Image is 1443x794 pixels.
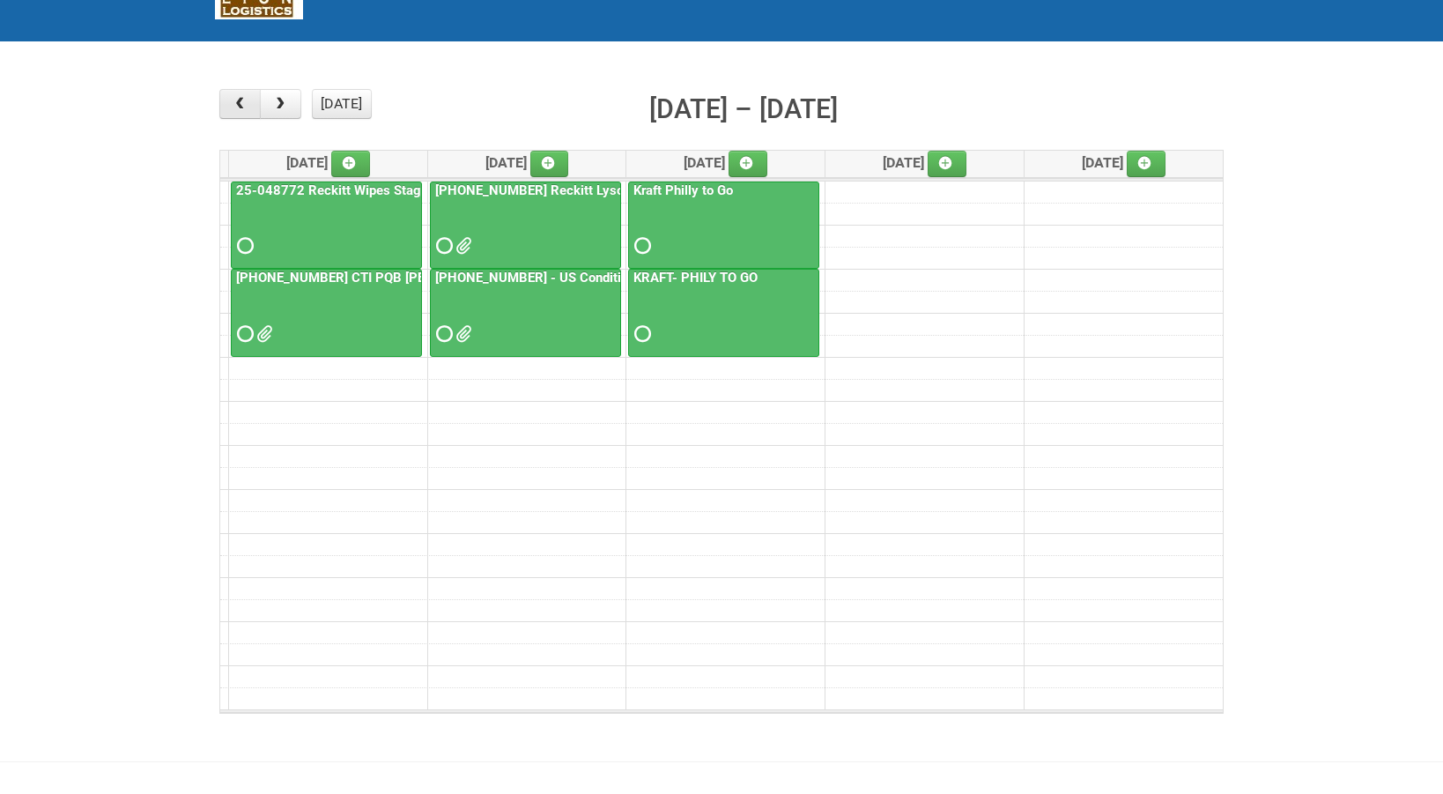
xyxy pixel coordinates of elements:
a: Add an event [530,151,569,177]
span: 25-045890-01-07 - MDN 2.xlsx 25-045890-01-07 - JNF.DOC 25-045890-01-07 - MDN.xlsx [256,328,269,340]
a: [PHONE_NUMBER] Reckitt Lysol Wipes Stage 4 [432,182,720,198]
a: Kraft Philly to Go [628,182,819,270]
span: Requested [634,240,647,252]
a: Add an event [331,151,370,177]
span: [DATE] [286,154,370,171]
a: KRAFT- PHILY TO GO [630,270,761,286]
a: 25-048772 Reckitt Wipes Stage 4 [233,182,443,198]
span: [DATE] [1082,154,1165,171]
span: [DATE] [485,154,569,171]
a: Add an event [928,151,966,177]
span: 25-048772-01 tape and bagging MOR.xlsm 25-048772-01 MDN 2 (revised code typo).xlsx 25-048772-01 M... [455,240,468,252]
span: Requested [237,328,249,340]
span: [DATE] [684,154,767,171]
a: [PHONE_NUMBER] - US Conditioner Product Test [432,270,729,286]
a: Add an event [1127,151,1165,177]
a: [PHONE_NUMBER] CTI PQB [PERSON_NAME] Real US [231,269,422,357]
a: Add an event [729,151,767,177]
span: Requested [436,328,448,340]
span: Requested [436,240,448,252]
span: Requested [634,328,647,340]
a: [PHONE_NUMBER] CTI PQB [PERSON_NAME] Real US [233,270,560,286]
span: Requested [237,240,249,252]
a: KRAFT- PHILY TO GO [628,269,819,357]
a: Kraft Philly to Go [630,182,736,198]
a: 25-048772 Reckitt Wipes Stage 4 [231,182,422,270]
a: [PHONE_NUMBER] - US Conditioner Product Test [430,269,621,357]
span: MDN (2).xlsx MDN.xlsx JNF.DOC [455,328,468,340]
a: [PHONE_NUMBER] Reckitt Lysol Wipes Stage 4 [430,182,621,270]
h2: [DATE] – [DATE] [649,89,838,130]
button: [DATE] [312,89,372,119]
span: [DATE] [883,154,966,171]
